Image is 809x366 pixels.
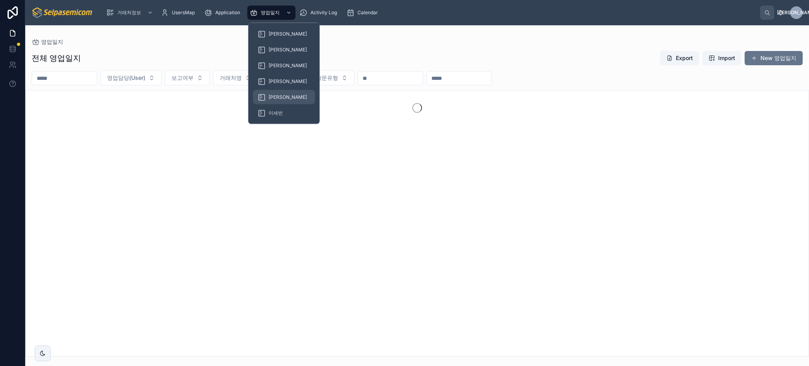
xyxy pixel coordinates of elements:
[718,54,735,62] span: Import
[172,9,195,16] span: UsersMap
[32,38,63,46] a: 영업일지
[269,94,307,100] span: [PERSON_NAME]
[253,58,315,73] a: [PERSON_NAME]
[316,74,338,82] span: 방문유형
[32,53,81,64] h1: 전체 영업일지
[357,9,378,16] span: Calendar
[41,38,63,46] span: 영업일지
[269,47,307,53] span: [PERSON_NAME]
[253,27,315,41] a: [PERSON_NAME]
[297,6,342,20] a: Activity Log
[158,6,200,20] a: UsersMap
[745,51,803,65] button: New 영업일지
[32,6,94,19] img: App logo
[269,78,307,85] span: [PERSON_NAME]
[269,110,283,116] span: 이세빈
[269,62,307,69] span: [PERSON_NAME]
[344,6,384,20] a: Calendar
[213,70,258,85] button: Select Button
[100,4,760,21] div: scrollable content
[247,6,295,20] a: 영업일지
[220,74,242,82] span: 거래처명
[202,6,246,20] a: Application
[253,74,315,89] a: [PERSON_NAME]
[107,74,145,82] span: 영업담당(User)
[253,43,315,57] a: [PERSON_NAME]
[269,31,307,37] span: [PERSON_NAME]
[702,51,741,65] button: Import
[104,6,157,20] a: 거래처정보
[253,90,315,104] a: [PERSON_NAME]
[309,70,354,85] button: Select Button
[261,9,280,16] span: 영업일지
[117,9,141,16] span: 거래처정보
[253,106,315,120] a: 이세빈
[215,9,240,16] span: Application
[171,74,194,82] span: 보고여부
[100,70,162,85] button: Select Button
[660,51,699,65] button: Export
[310,9,337,16] span: Activity Log
[165,70,210,85] button: Select Button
